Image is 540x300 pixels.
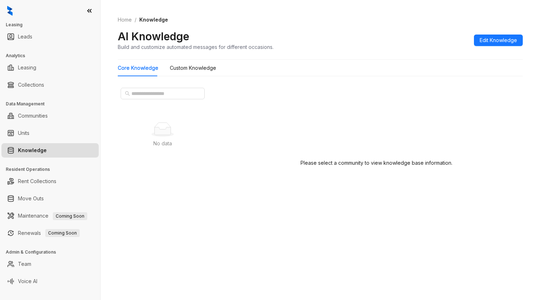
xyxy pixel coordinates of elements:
[45,229,80,237] span: Coming Soon
[18,191,44,206] a: Move Outs
[125,91,130,96] span: search
[135,16,136,24] li: /
[118,64,158,72] div: Core Knowledge
[139,17,168,23] span: Knowledge
[1,60,99,75] li: Leasing
[1,257,99,271] li: Team
[1,143,99,158] li: Knowledge
[170,64,216,72] div: Custom Knowledge
[1,274,99,288] li: Voice AI
[1,126,99,140] li: Units
[6,166,100,173] h3: Resident Operations
[6,22,100,28] h3: Leasing
[480,36,517,44] span: Edit Knowledge
[116,16,133,24] a: Home
[1,209,99,223] li: Maintenance
[18,143,47,158] a: Knowledge
[7,6,13,16] img: logo
[126,140,199,147] div: No data
[301,159,452,167] div: Please select a community to view knowledge base information.
[1,226,99,240] li: Renewals
[1,29,99,44] li: Leads
[118,29,189,43] h2: AI Knowledge
[1,191,99,206] li: Move Outs
[474,35,523,46] button: Edit Knowledge
[18,29,32,44] a: Leads
[6,249,100,255] h3: Admin & Configurations
[18,257,31,271] a: Team
[1,174,99,188] li: Rent Collections
[18,60,36,75] a: Leasing
[18,109,48,123] a: Communities
[118,43,274,51] div: Build and customize automated messages for different occasions.
[18,274,37,288] a: Voice AI
[1,78,99,92] li: Collections
[1,109,99,123] li: Communities
[18,126,29,140] a: Units
[18,78,44,92] a: Collections
[6,101,100,107] h3: Data Management
[6,53,100,59] h3: Analytics
[53,212,87,220] span: Coming Soon
[18,226,80,240] a: RenewalsComing Soon
[18,174,56,188] a: Rent Collections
